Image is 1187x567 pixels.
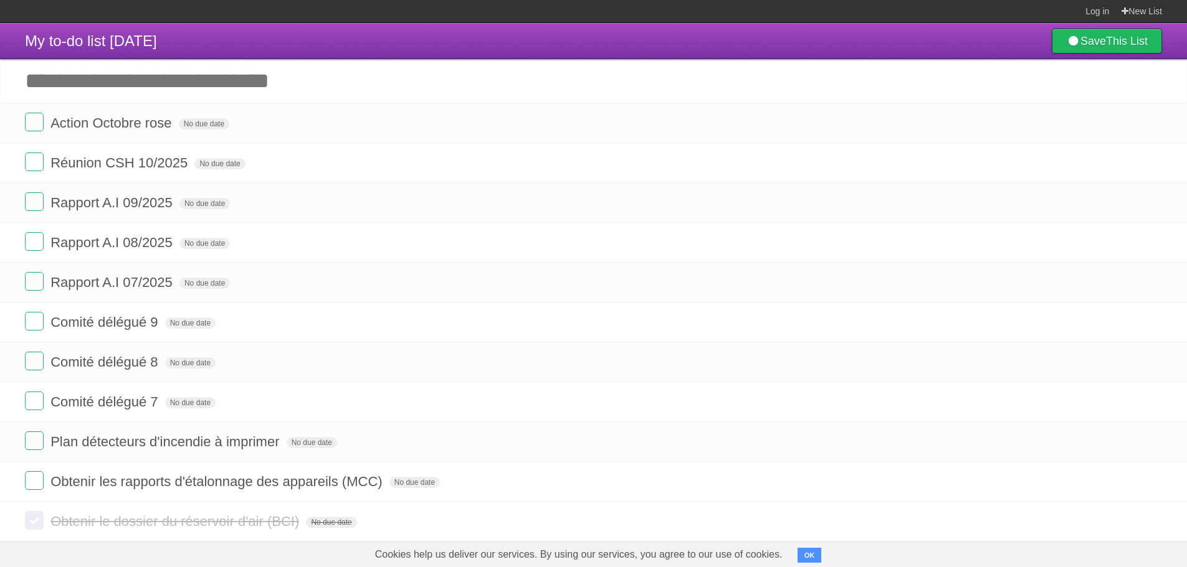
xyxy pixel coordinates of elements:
span: Comité délégué 8 [50,354,161,370]
label: Done [25,391,44,410]
span: Cookies help us deliver our services. By using our services, you agree to our use of cookies. [363,542,795,567]
span: No due date [165,317,216,329]
span: No due date [165,357,216,368]
label: Done [25,431,44,450]
b: This List [1106,35,1148,47]
span: My to-do list [DATE] [25,32,157,49]
button: OK [798,548,822,563]
span: No due date [179,118,229,129]
span: Rapport A.I 09/2025 [50,195,176,210]
span: Rapport A.I 07/2025 [50,274,176,290]
label: Done [25,312,44,330]
span: Rapport A.I 08/2025 [50,235,176,250]
label: Done [25,471,44,490]
a: SaveThis List [1052,29,1162,54]
label: Done [25,113,44,131]
span: No due date [179,198,230,209]
span: No due date [194,158,245,169]
span: No due date [287,437,337,448]
span: Obtenir les rapports d'étalonnage des appareils (MCC) [50,474,385,489]
span: No due date [389,477,440,488]
label: Done [25,511,44,530]
span: No due date [306,517,356,528]
span: Réunion CSH 10/2025 [50,155,191,171]
label: Done [25,352,44,370]
label: Done [25,192,44,211]
span: Comité délégué 7 [50,394,161,410]
label: Done [25,152,44,171]
span: Action Octobre rose [50,115,174,131]
label: Done [25,232,44,251]
span: No due date [165,397,216,408]
span: Comité délégué 9 [50,314,161,330]
span: Obtenir le dossier du réservoir d'air (BCI) [50,513,302,529]
label: Done [25,272,44,291]
span: No due date [179,278,230,289]
span: No due date [179,238,230,249]
span: Plan détecteurs d'incendie à imprimer [50,434,282,449]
